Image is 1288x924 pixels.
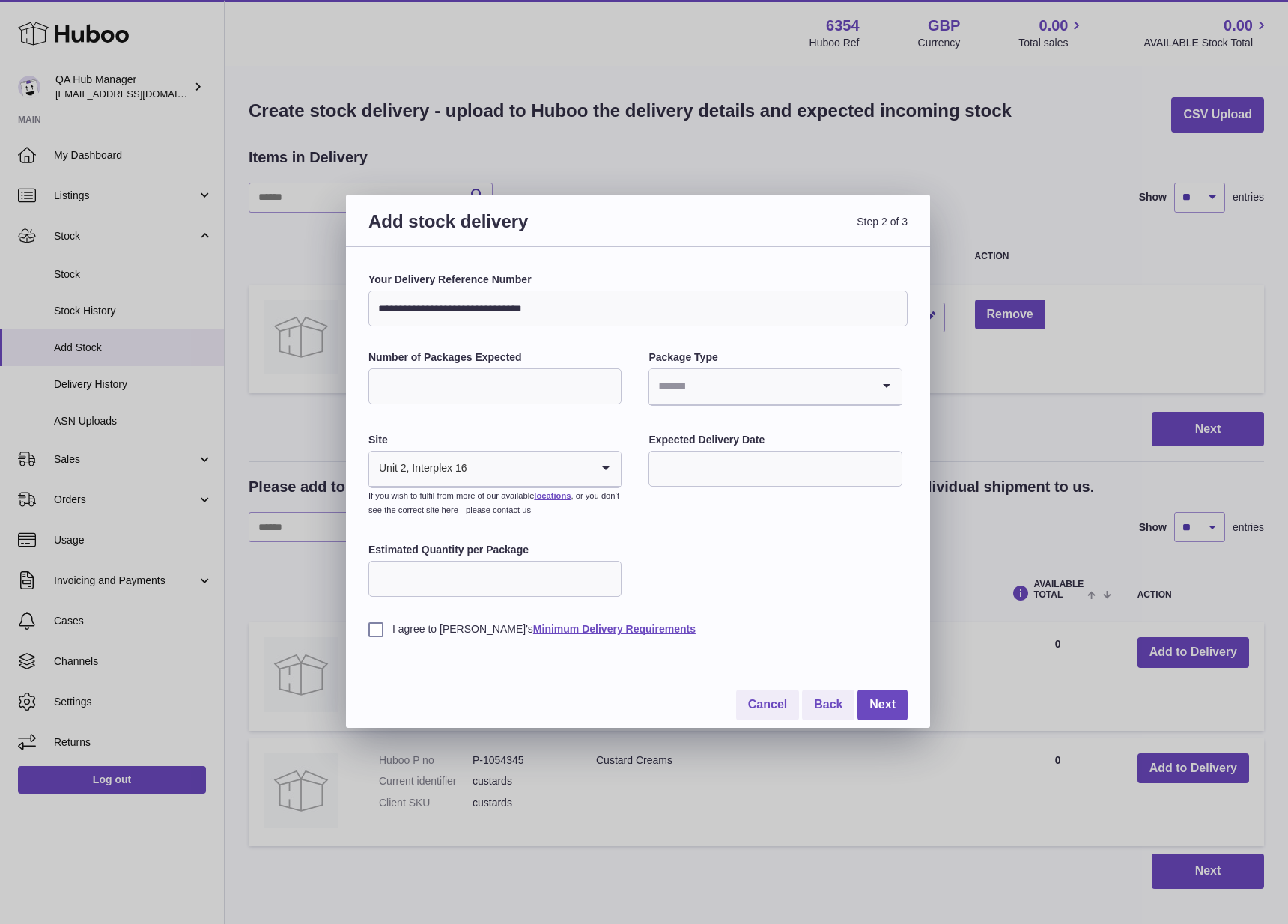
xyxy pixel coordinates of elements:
[533,623,696,635] a: Minimum Delivery Requirements
[368,543,622,557] label: Estimated Quantity per Package
[368,433,622,447] label: Site
[368,273,908,287] label: Your Delivery Reference Number
[649,369,871,404] input: Search for option
[857,690,908,720] a: Next
[802,690,854,720] a: Back
[638,210,908,251] span: Step 2 of 3
[368,210,638,251] h3: Add stock delivery
[649,369,901,405] div: Search for option
[369,452,621,487] div: Search for option
[368,622,908,636] label: I agree to [PERSON_NAME]'s
[468,452,592,486] input: Search for option
[368,491,619,514] small: If you wish to fulfil from more of our available , or you don’t see the correct site here - pleas...
[648,350,902,365] label: Package Type
[648,433,902,447] label: Expected Delivery Date
[736,690,799,720] a: Cancel
[534,491,571,500] a: locations
[369,452,468,486] span: Unit 2, Interplex 16
[368,350,622,365] label: Number of Packages Expected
